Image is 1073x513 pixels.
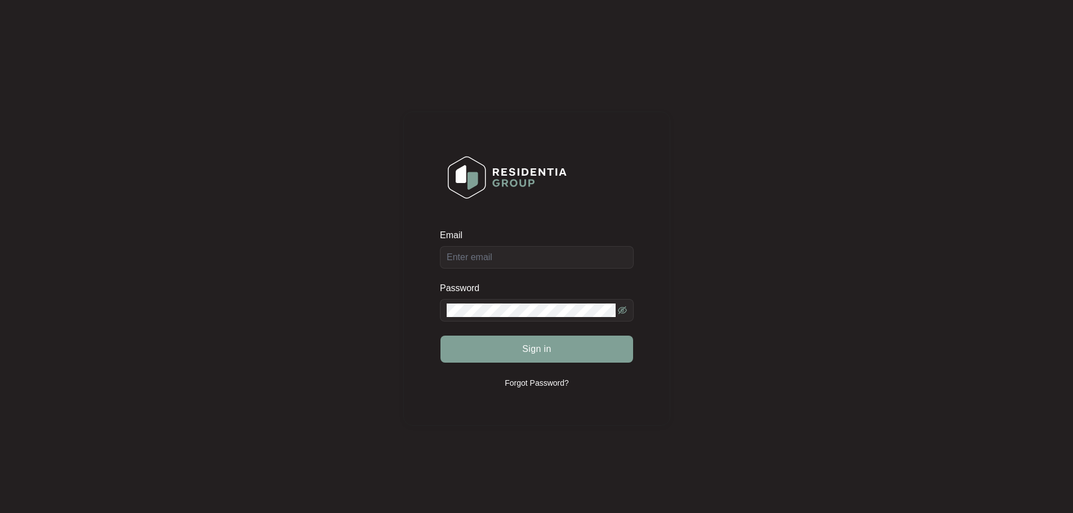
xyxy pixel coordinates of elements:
[440,283,488,294] label: Password
[440,149,574,206] img: Login Logo
[440,336,633,363] button: Sign in
[447,304,616,317] input: Password
[440,230,470,241] label: Email
[618,306,627,315] span: eye-invisible
[522,342,551,356] span: Sign in
[440,246,634,269] input: Email
[505,377,569,389] p: Forgot Password?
